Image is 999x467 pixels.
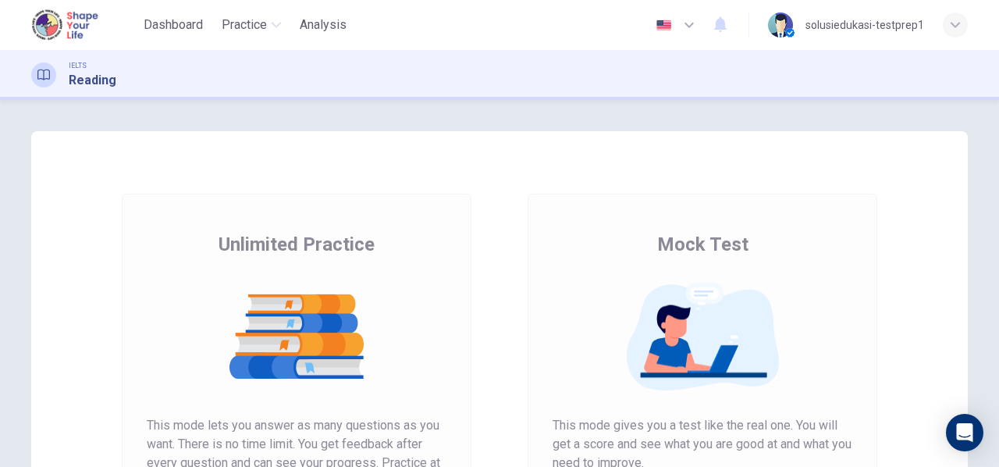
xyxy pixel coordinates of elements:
[31,9,101,41] img: Shape Your Life logo
[946,414,983,451] div: Open Intercom Messenger
[654,20,674,31] img: en
[137,11,209,39] button: Dashboard
[222,16,267,34] span: Practice
[657,232,748,257] span: Mock Test
[69,60,87,71] span: IELTS
[219,232,375,257] span: Unlimited Practice
[293,11,353,39] button: Analysis
[215,11,287,39] button: Practice
[69,71,116,90] h1: Reading
[144,16,203,34] span: Dashboard
[805,16,924,34] div: solusiedukasi-testprep1
[768,12,793,37] img: Profile picture
[300,16,347,34] span: Analysis
[31,9,137,41] a: Shape Your Life logo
